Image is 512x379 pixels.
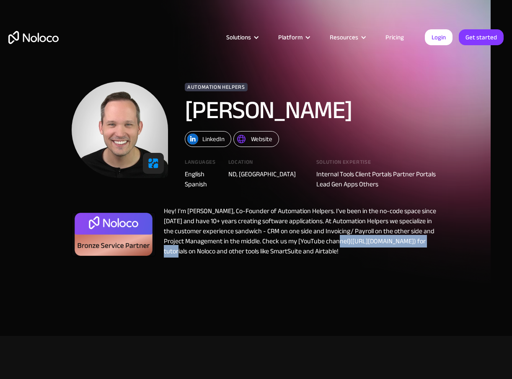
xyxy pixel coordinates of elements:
[375,32,414,43] a: Pricing
[185,169,216,189] div: English Spanish
[185,83,248,91] div: Automation Helpers
[233,131,279,147] a: Website
[202,134,225,144] div: LinkedIn
[185,131,231,147] a: LinkedIn
[8,31,59,44] a: home
[185,160,216,169] div: Languages
[228,160,304,169] div: Location
[316,160,440,169] div: Solution expertise
[278,32,303,43] div: Platform
[251,134,272,144] div: Website
[425,29,453,45] a: Login
[316,169,440,189] div: Internal Tools Client Portals Partner Portals Lead Gen Apps Others
[459,29,504,45] a: Get started
[185,98,440,123] h1: [PERSON_NAME]
[330,32,358,43] div: Resources
[155,206,440,260] div: Hey! I'm [PERSON_NAME], Co-Founder of Automation Helpers. I've been in the no-code space since [D...
[226,32,251,43] div: Solutions
[216,32,268,43] div: Solutions
[268,32,319,43] div: Platform
[319,32,375,43] div: Resources
[228,169,304,179] div: ND, [GEOGRAPHIC_DATA]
